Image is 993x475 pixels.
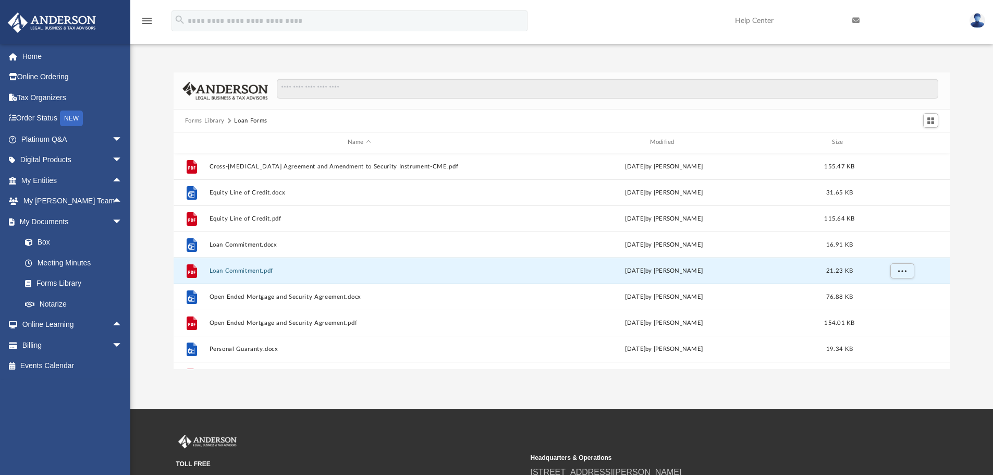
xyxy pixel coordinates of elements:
[174,14,186,26] i: search
[826,189,853,195] span: 31.65 KB
[824,320,854,325] span: 154.01 KB
[15,252,133,273] a: Meeting Minutes
[209,189,509,196] button: Equity Line of Credit.docx
[209,241,509,248] button: Loan Commitment.docx
[7,67,138,88] a: Online Ordering
[514,188,814,197] div: [DATE] by [PERSON_NAME]
[7,314,133,335] a: Online Learningarrow_drop_up
[60,111,83,126] div: NEW
[209,294,509,300] button: Open Ended Mortgage and Security Agreement.docx
[890,263,914,278] button: More options
[7,129,138,150] a: Platinum Q&Aarrow_drop_down
[7,46,138,67] a: Home
[7,356,138,376] a: Events Calendar
[209,163,509,170] button: Cross-[MEDICAL_DATA] Agreement and Amendment to Security Instrument-CME.pdf
[15,294,133,314] a: Notarize
[112,211,133,233] span: arrow_drop_down
[514,292,814,301] div: [DATE] by [PERSON_NAME]
[209,346,509,352] button: Personal Guaranty.docx
[514,240,814,249] div: [DATE] by [PERSON_NAME]
[209,320,509,326] button: Open Ended Mortgage and Security Agreement.pdf
[112,314,133,336] span: arrow_drop_up
[513,138,814,147] div: Modified
[174,153,950,369] div: grid
[514,318,814,327] div: [DATE] by [PERSON_NAME]
[826,267,853,273] span: 21.23 KB
[514,214,814,223] div: [DATE] by [PERSON_NAME]
[826,241,853,247] span: 16.91 KB
[7,191,133,212] a: My [PERSON_NAME] Teamarrow_drop_up
[865,138,938,147] div: id
[112,191,133,212] span: arrow_drop_up
[970,13,985,28] img: User Pic
[7,211,133,232] a: My Documentsarrow_drop_down
[7,150,138,170] a: Digital Productsarrow_drop_down
[185,116,225,126] button: Forms Library
[824,163,854,169] span: 155.47 KB
[514,162,814,171] div: [DATE] by [PERSON_NAME]
[5,13,99,33] img: Anderson Advisors Platinum Portal
[209,138,509,147] div: Name
[818,138,860,147] div: Size
[514,344,814,354] div: [DATE] by [PERSON_NAME]
[15,273,128,294] a: Forms Library
[7,108,138,129] a: Order StatusNEW
[141,15,153,27] i: menu
[15,232,128,253] a: Box
[826,346,853,351] span: 19.34 KB
[7,170,138,191] a: My Entitiesarrow_drop_up
[7,87,138,108] a: Tax Organizers
[112,129,133,150] span: arrow_drop_down
[7,335,138,356] a: Billingarrow_drop_down
[234,116,267,126] button: Loan Forms
[531,453,878,462] small: Headquarters & Operations
[141,20,153,27] a: menu
[923,113,939,128] button: Switch to Grid View
[277,79,938,99] input: Search files and folders
[112,170,133,191] span: arrow_drop_up
[209,267,509,274] button: Loan Commitment.pdf
[176,459,523,469] small: TOLL FREE
[178,138,204,147] div: id
[209,215,509,222] button: Equity Line of Credit.pdf
[826,294,853,299] span: 76.88 KB
[824,215,854,221] span: 115.64 KB
[514,266,814,275] div: [DATE] by [PERSON_NAME]
[112,335,133,356] span: arrow_drop_down
[176,435,239,448] img: Anderson Advisors Platinum Portal
[112,150,133,171] span: arrow_drop_down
